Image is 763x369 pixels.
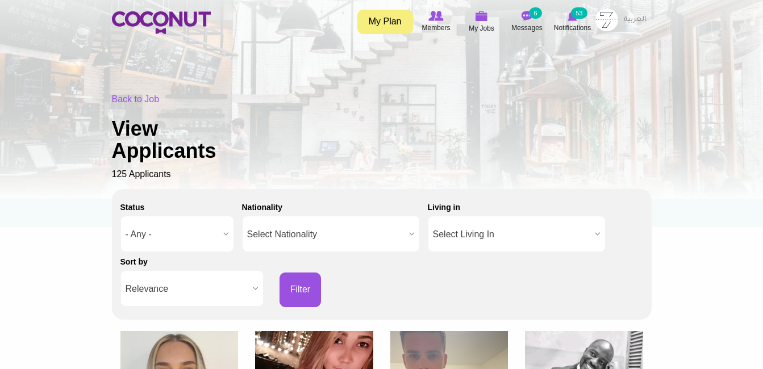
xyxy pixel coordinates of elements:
a: My Jobs My Jobs [459,9,505,35]
a: Back to Job [112,94,160,104]
span: Select Nationality [247,216,405,253]
h1: View Applicants [112,118,254,162]
label: Nationality [242,202,283,213]
a: Browse Members Members [414,9,459,35]
span: - Any - [126,216,219,253]
span: Notifications [554,22,591,33]
span: Select Living In [433,216,590,253]
img: Browse Members [428,11,443,21]
label: Living in [428,202,461,213]
img: Home [112,11,211,34]
label: Sort by [120,256,148,267]
small: 6 [529,7,541,19]
div: 125 Applicants [112,93,652,181]
a: العربية [618,9,652,31]
span: Members [422,22,450,33]
span: My Jobs [469,23,494,34]
span: Relevance [126,271,248,307]
a: Messages Messages 6 [505,9,550,35]
label: Status [120,202,145,213]
img: Messages [522,11,533,21]
a: Notifications Notifications 53 [550,9,595,35]
span: Messages [511,22,543,33]
a: My Plan [357,10,413,34]
img: My Jobs [476,11,488,21]
small: 53 [571,7,587,19]
img: Notifications [568,11,577,21]
button: Filter [280,272,322,307]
